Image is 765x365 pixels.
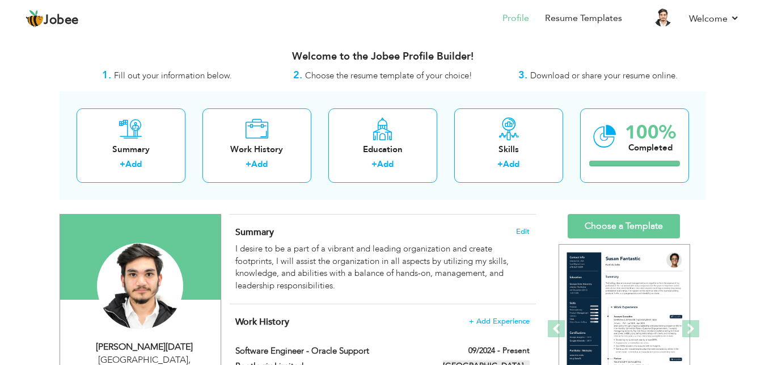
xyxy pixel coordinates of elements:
[463,144,554,156] div: Skills
[516,228,530,236] span: Edit
[625,142,676,154] div: Completed
[235,316,289,328] span: Work History
[377,158,394,170] a: Add
[44,14,79,27] span: Jobee
[235,226,274,238] span: Summary
[337,144,428,156] div: Education
[69,341,221,354] div: [PERSON_NAME][DATE]
[518,68,527,82] strong: 3.
[26,10,44,28] img: jobee.io
[235,345,426,357] label: Software Engineer - Oracle Support
[114,70,232,81] span: Fill out your information below.
[502,12,529,25] a: Profile
[503,158,519,170] a: Add
[654,9,672,27] img: Profile Img
[26,10,79,28] a: Jobee
[568,214,680,238] a: Choose a Template
[246,158,251,170] label: +
[102,68,111,82] strong: 1.
[125,158,142,170] a: Add
[468,345,530,356] label: 09/2024 - Present
[97,243,183,329] img: Hamza Hassan Raja
[120,158,125,170] label: +
[305,70,472,81] span: Choose the resume template of your choice!
[235,243,529,292] div: I desire to be a part of a vibrant and leading organization and create footprints, I will assist ...
[625,123,676,142] div: 100%
[469,317,530,325] span: + Add Experience
[235,316,529,328] h4: This helps to show the companies you have worked for.
[235,226,529,238] h4: Adding a summary is a quick and easy way to highlight your experience and interests.
[497,158,503,170] label: +
[371,158,377,170] label: +
[212,144,302,156] div: Work History
[251,158,268,170] a: Add
[545,12,622,25] a: Resume Templates
[293,68,302,82] strong: 2.
[86,144,176,156] div: Summary
[689,12,739,26] a: Welcome
[60,51,706,62] h3: Welcome to the Jobee Profile Builder!
[530,70,678,81] span: Download or share your resume online.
